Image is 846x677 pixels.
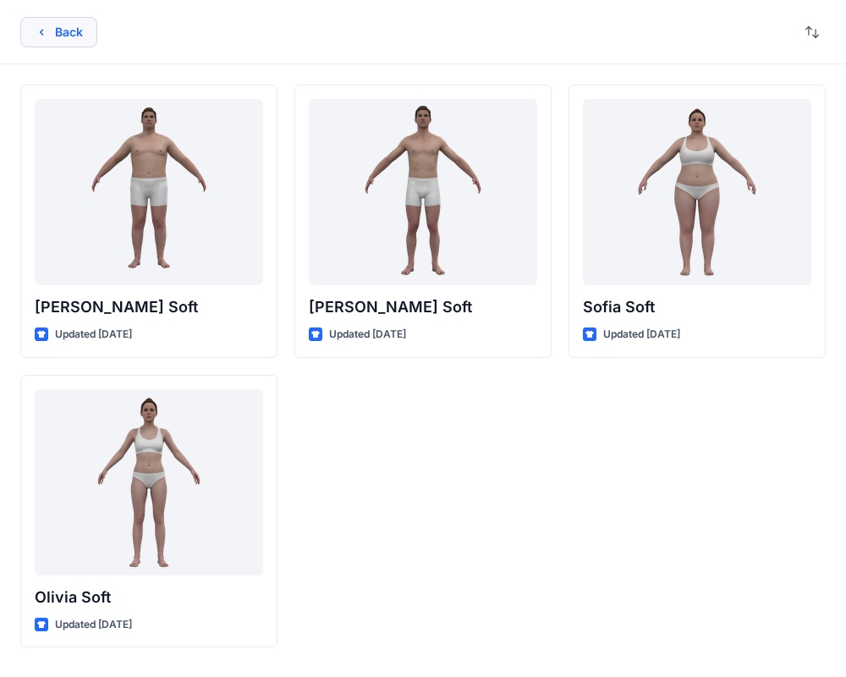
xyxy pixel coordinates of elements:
[309,295,537,319] p: [PERSON_NAME] Soft
[35,99,263,285] a: Joseph Soft
[35,586,263,609] p: Olivia Soft
[55,616,132,634] p: Updated [DATE]
[583,99,811,285] a: Sofia Soft
[309,99,537,285] a: Oliver Soft
[35,295,263,319] p: [PERSON_NAME] Soft
[20,17,97,47] button: Back
[55,326,132,344] p: Updated [DATE]
[35,389,263,575] a: Olivia Soft
[583,295,811,319] p: Sofia Soft
[329,326,406,344] p: Updated [DATE]
[603,326,680,344] p: Updated [DATE]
